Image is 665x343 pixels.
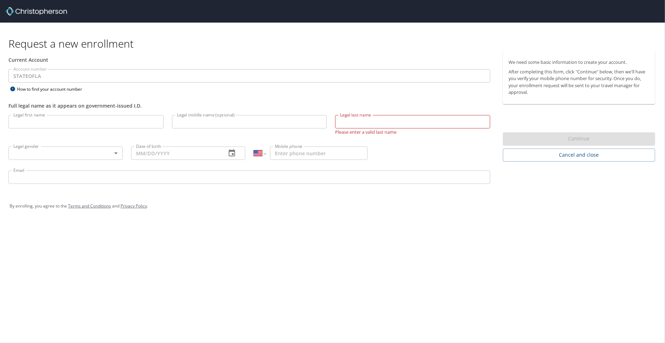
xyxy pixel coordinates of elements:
p: After completing this form, click "Continue" below, then we'll have you verify your mobile phone ... [509,68,649,96]
p: We need some basic information to create your account. [509,59,649,66]
div: ​ [8,146,123,160]
div: Full legal name as it appears on government-issued I.D. [8,102,490,109]
input: Enter phone number [270,146,368,160]
div: By enrolling, you agree to the and . [10,197,655,215]
a: Terms and Conditions [68,203,111,209]
button: Cancel and close [503,149,655,162]
span: Cancel and close [509,151,649,160]
p: Please enter a valid last name [335,128,490,135]
div: Current Account [8,56,490,64]
a: Privacy Policy [121,203,147,209]
h1: Request a new enrollment [8,37,661,50]
img: cbt logo [6,7,67,16]
div: How to find your account number [8,85,97,94]
input: MM/DD/YYYY [131,146,221,160]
